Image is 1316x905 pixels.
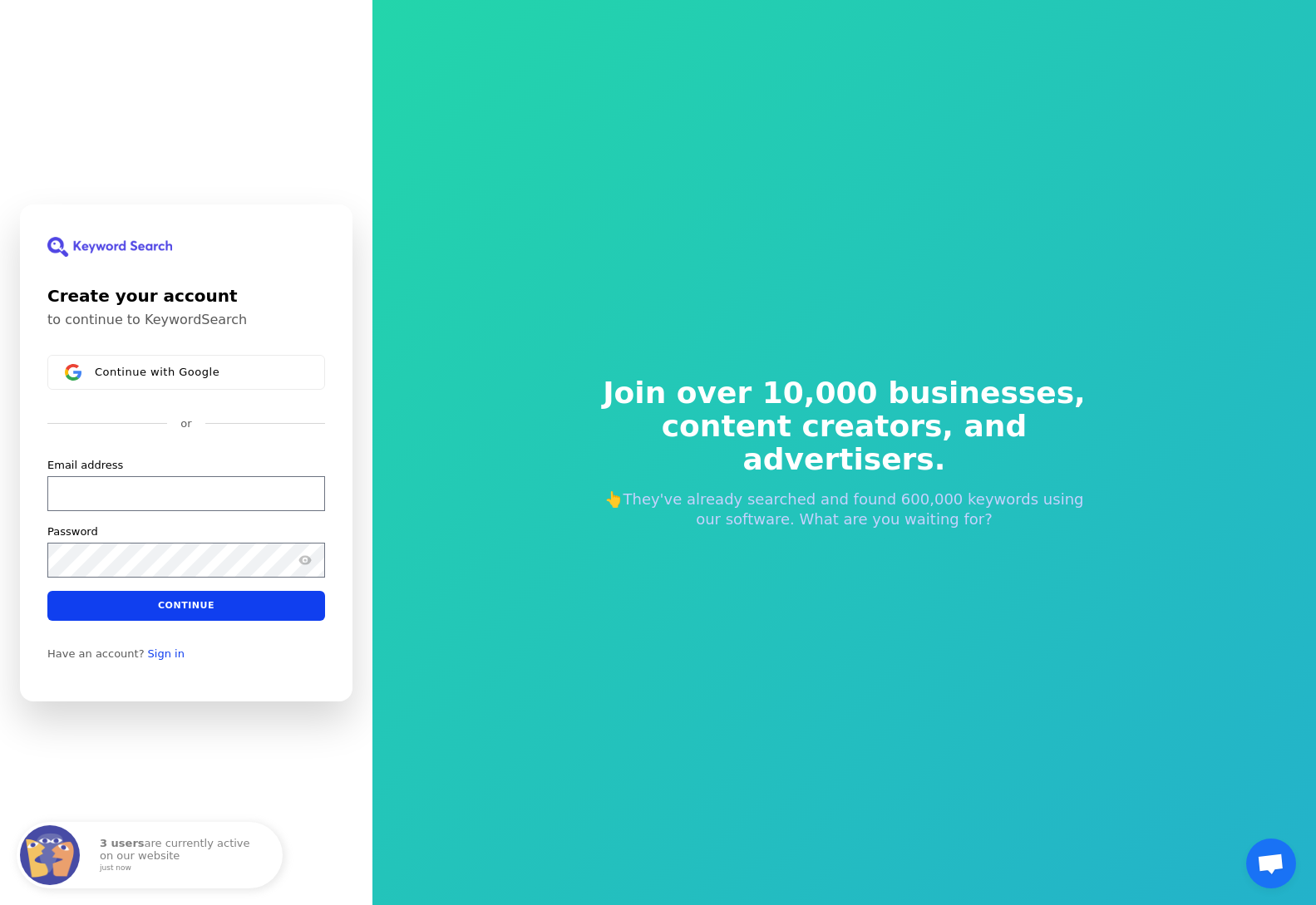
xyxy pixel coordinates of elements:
[47,355,325,390] button: Sign in with GoogleContinue with Google
[148,647,185,660] a: Sign in
[100,837,145,849] strong: 3 users
[47,647,145,660] span: Have an account?
[47,283,325,308] h1: Create your account
[20,825,80,885] img: Fomo
[95,365,219,378] span: Continue with Google
[180,416,191,431] p: or
[592,410,1097,476] span: content creators, and advertisers.
[47,312,325,328] p: to continue to KeywordSearch
[47,590,325,620] button: Continue
[592,376,1097,410] span: Join over 10,000 businesses,
[47,457,123,472] label: Email address
[47,524,98,539] label: Password
[47,237,172,257] img: KeywordSearch
[100,838,266,872] p: are currently active on our website
[65,364,81,381] img: Sign in with Google
[592,489,1097,529] p: 👆They've already searched and found 600,000 keywords using our software. What are you waiting for?
[295,549,315,569] button: Show password
[1246,839,1296,888] div: Otwarty czat
[100,864,261,873] small: just now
